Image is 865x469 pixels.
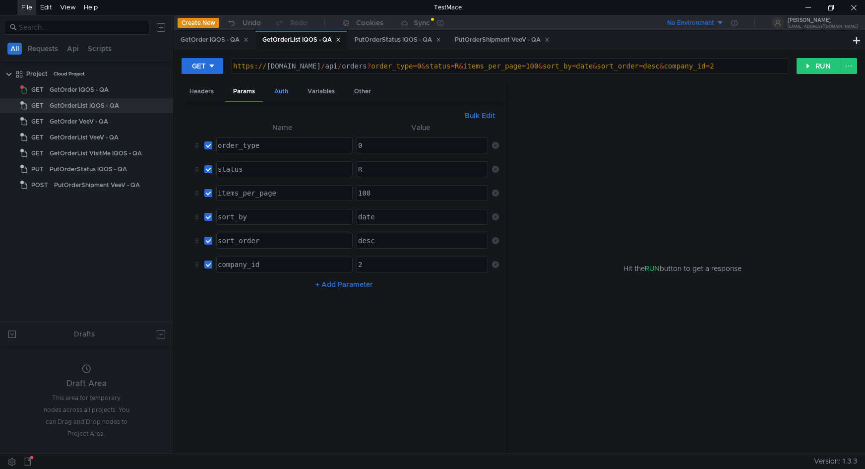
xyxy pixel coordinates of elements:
[182,82,222,101] div: Headers
[788,25,858,28] div: [EMAIL_ADDRESS][DOMAIN_NAME]
[31,82,44,97] span: GET
[54,178,140,193] div: PutOrderShipment VeeV - QA
[788,18,858,23] div: [PERSON_NAME]
[50,114,108,129] div: GetOrder VeeV - QA
[623,263,741,274] span: Hit the button to get a response
[645,264,660,273] span: RUN
[225,82,263,102] div: Params
[25,43,61,55] button: Requests
[54,67,85,81] div: Cloud Project
[667,18,714,28] div: No Environment
[268,15,314,30] button: Redo
[797,58,841,74] button: RUN
[31,178,48,193] span: POST
[26,67,48,81] div: Project
[50,82,109,97] div: GetOrder IQOS - QA
[192,61,206,71] div: GET
[414,19,430,26] div: Sync
[266,82,296,101] div: Auth
[814,454,857,469] span: Version: 1.3.3
[31,114,44,129] span: GET
[31,98,44,113] span: GET
[311,278,377,290] button: + Add Parameter
[262,35,341,45] div: GetOrderList IQOS - QA
[31,162,44,177] span: PUT
[353,122,488,134] th: Value
[219,15,268,30] button: Undo
[50,98,119,113] div: GetOrderList IQOS - QA
[19,22,143,33] input: Search...
[346,82,379,101] div: Other
[182,58,223,74] button: GET
[455,35,550,45] div: PutOrderShipment VeeV - QA
[212,122,353,134] th: Name
[355,35,441,45] div: PutOrderStatus IQOS - QA
[178,18,219,28] button: Create New
[655,15,724,31] button: No Environment
[74,328,95,340] div: Drafts
[31,130,44,145] span: GET
[85,43,115,55] button: Scripts
[31,146,44,161] span: GET
[50,162,127,177] div: PutOrderStatus IQOS - QA
[181,35,248,45] div: GetOrder IQOS - QA
[243,17,261,29] div: Undo
[461,110,499,122] button: Bulk Edit
[356,17,383,29] div: Cookies
[64,43,82,55] button: Api
[290,17,308,29] div: Redo
[7,43,22,55] button: All
[50,130,119,145] div: GetOrderList VeeV - QA
[50,146,142,161] div: GetOrderList VisitMe IQOS - QA
[300,82,343,101] div: Variables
